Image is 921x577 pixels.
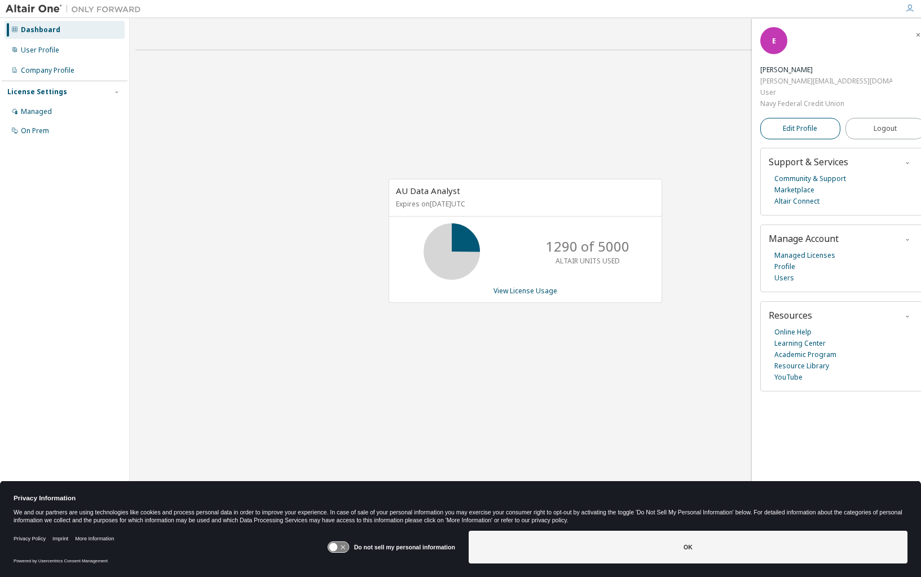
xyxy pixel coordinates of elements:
a: Users [774,272,794,284]
div: License Settings [7,87,67,96]
div: Navy Federal Credit Union [760,98,892,109]
span: E [772,36,776,46]
a: Learning Center [774,338,826,349]
p: 1290 of 5000 [546,237,629,256]
span: Edit Profile [783,124,817,133]
a: Profile [774,261,795,272]
a: YouTube [774,372,803,383]
div: User [760,87,892,98]
p: ALTAIR UNITS USED [556,256,620,266]
div: [PERSON_NAME][EMAIL_ADDRESS][DOMAIN_NAME] [760,76,892,87]
a: View License Usage [493,286,557,296]
div: Dashboard [21,25,60,34]
div: User Profile [21,46,59,55]
a: Community & Support [774,173,846,184]
div: On Prem [21,126,49,135]
a: Resource Library [774,360,829,372]
span: Logout [874,123,897,134]
a: Managed Licenses [774,250,835,261]
div: Eric French [760,64,892,76]
div: Managed [21,107,52,116]
a: Edit Profile [760,118,840,139]
span: AU Data Analyst [396,185,460,196]
a: Online Help [774,327,812,338]
span: Manage Account [769,232,839,245]
div: Company Profile [21,66,74,75]
span: Support & Services [769,156,848,168]
a: Marketplace [774,184,814,196]
span: Resources [769,309,812,321]
a: Academic Program [774,349,836,360]
a: Altair Connect [774,196,819,207]
img: Altair One [6,3,147,15]
p: Expires on [DATE] UTC [396,199,652,209]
